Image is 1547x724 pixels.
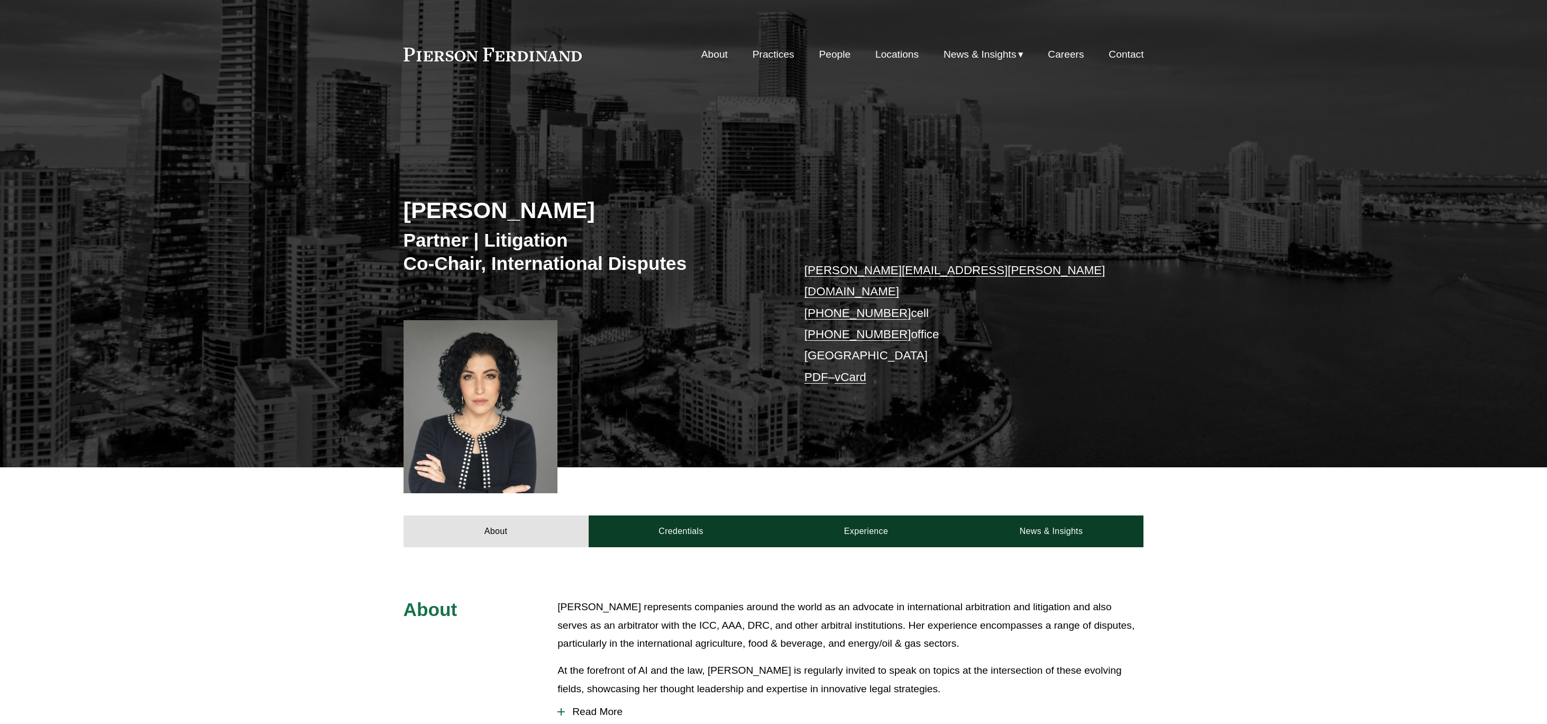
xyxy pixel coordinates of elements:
[565,706,1143,718] span: Read More
[753,44,794,65] a: Practices
[958,515,1143,547] a: News & Insights
[804,264,1105,298] a: [PERSON_NAME][EMAIL_ADDRESS][PERSON_NAME][DOMAIN_NAME]
[557,662,1143,698] p: At the forefront of AI and the law, [PERSON_NAME] is regularly invited to speak on topics at the ...
[804,260,1113,388] p: cell office [GEOGRAPHIC_DATA] –
[404,196,774,224] h2: [PERSON_NAME]
[589,515,774,547] a: Credentials
[774,515,959,547] a: Experience
[819,44,850,65] a: People
[404,599,457,620] span: About
[1109,44,1143,65] a: Contact
[835,370,866,384] a: vCard
[804,328,911,341] a: [PHONE_NUMBER]
[557,598,1143,653] p: [PERSON_NAME] represents companies around the world as an advocate in international arbitration a...
[1048,44,1084,65] a: Careers
[804,370,828,384] a: PDF
[404,229,774,275] h3: Partner | Litigation Co-Chair, International Disputes
[875,44,919,65] a: Locations
[944,46,1017,64] span: News & Insights
[404,515,589,547] a: About
[944,44,1023,65] a: folder dropdown
[701,44,728,65] a: About
[804,306,911,320] a: [PHONE_NUMBER]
